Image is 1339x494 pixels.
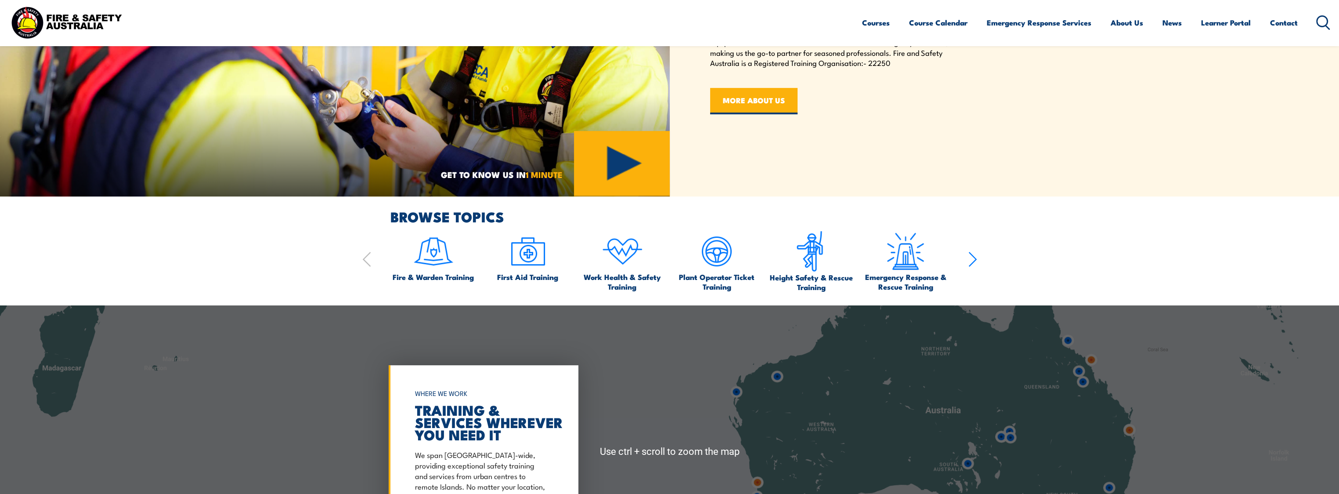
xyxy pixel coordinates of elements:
[768,272,854,292] span: Height Safety & Rescue Training
[413,231,454,272] img: icon-1
[863,231,949,291] a: Emergency Response & Rescue Training
[579,231,665,291] a: Work Health & Safety Training
[602,231,643,272] img: icon-4
[507,231,549,272] img: icon-2
[790,231,832,272] img: icon-6
[497,272,558,282] span: First Aid Training
[1111,11,1143,34] a: About Us
[674,231,760,291] a: Plant Operator Ticket Training
[987,11,1091,34] a: Emergency Response Services
[415,385,548,401] h6: WHERE WE WORK
[526,168,563,181] strong: 1 MINUTE
[415,403,548,440] h2: TRAINING & SERVICES WHEREVER YOU NEED IT
[696,231,737,272] img: icon-5
[441,171,563,178] span: GET TO KNOW US IN
[674,272,760,291] span: Plant Operator Ticket Training
[768,231,854,292] a: Height Safety & Rescue Training
[1162,11,1182,34] a: News
[710,88,798,114] a: MORE ABOUT US
[863,272,949,291] span: Emergency Response & Rescue Training
[862,11,890,34] a: Courses
[1201,11,1251,34] a: Learner Portal
[390,210,977,222] h2: BROWSE TOPICS
[1270,11,1298,34] a: Contact
[579,272,665,291] span: Work Health & Safety Training
[885,231,926,272] img: Emergency Response Icon
[393,272,474,282] span: Fire & Warden Training
[497,231,558,282] a: First Aid Training
[393,231,474,282] a: Fire & Warden Training
[909,11,967,34] a: Course Calendar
